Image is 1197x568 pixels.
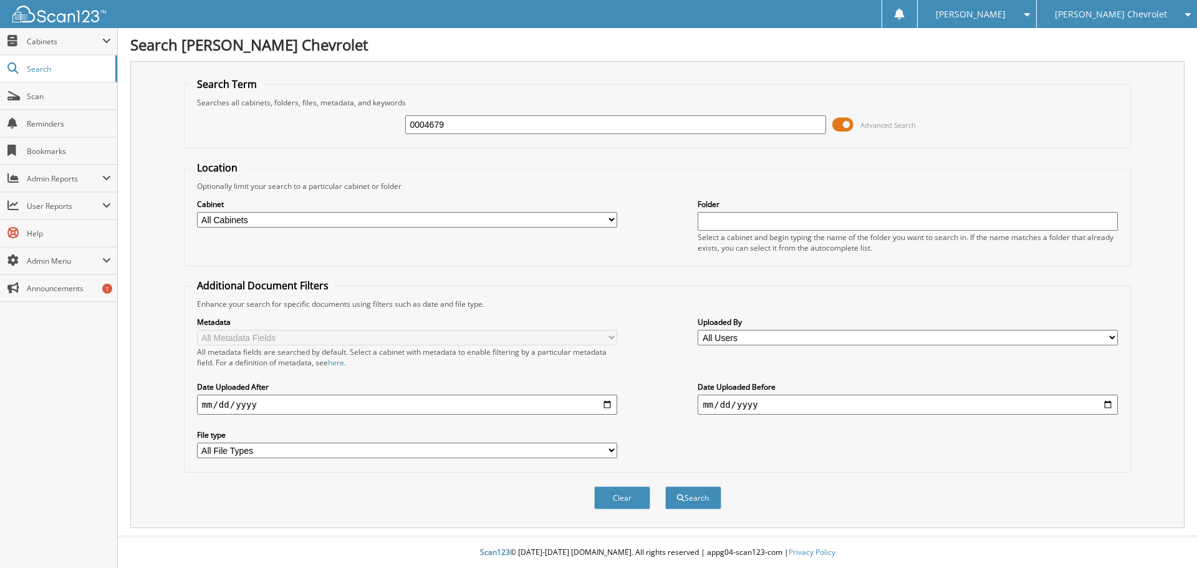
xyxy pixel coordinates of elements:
[191,97,1125,108] div: Searches all cabinets, folders, files, metadata, and keywords
[328,357,344,368] a: here
[102,284,112,294] div: 1
[197,199,617,209] label: Cabinet
[197,382,617,392] label: Date Uploaded After
[197,347,617,368] div: All metadata fields are searched by default. Select a cabinet with metadata to enable filtering b...
[27,64,109,74] span: Search
[27,201,102,211] span: User Reports
[27,91,111,102] span: Scan
[936,11,1006,18] span: [PERSON_NAME]
[27,256,102,266] span: Admin Menu
[130,34,1185,55] h1: Search [PERSON_NAME] Chevrolet
[191,299,1125,309] div: Enhance your search for specific documents using filters such as date and file type.
[191,181,1125,191] div: Optionally limit your search to a particular cabinet or folder
[197,317,617,327] label: Metadata
[860,120,916,130] span: Advanced Search
[191,77,263,91] legend: Search Term
[665,486,721,509] button: Search
[698,395,1118,415] input: end
[197,430,617,440] label: File type
[698,382,1118,392] label: Date Uploaded Before
[698,317,1118,327] label: Uploaded By
[118,537,1197,568] div: © [DATE]-[DATE] [DOMAIN_NAME]. All rights reserved | appg04-scan123-com |
[197,395,617,415] input: start
[12,6,106,22] img: scan123-logo-white.svg
[27,36,102,47] span: Cabinets
[27,118,111,129] span: Reminders
[698,232,1118,253] div: Select a cabinet and begin typing the name of the folder you want to search in. If the name match...
[27,283,111,294] span: Announcements
[1055,11,1167,18] span: [PERSON_NAME] Chevrolet
[191,161,244,175] legend: Location
[191,279,335,292] legend: Additional Document Filters
[789,547,835,557] a: Privacy Policy
[27,173,102,184] span: Admin Reports
[27,146,111,156] span: Bookmarks
[594,486,650,509] button: Clear
[480,547,510,557] span: Scan123
[27,228,111,239] span: Help
[698,199,1118,209] label: Folder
